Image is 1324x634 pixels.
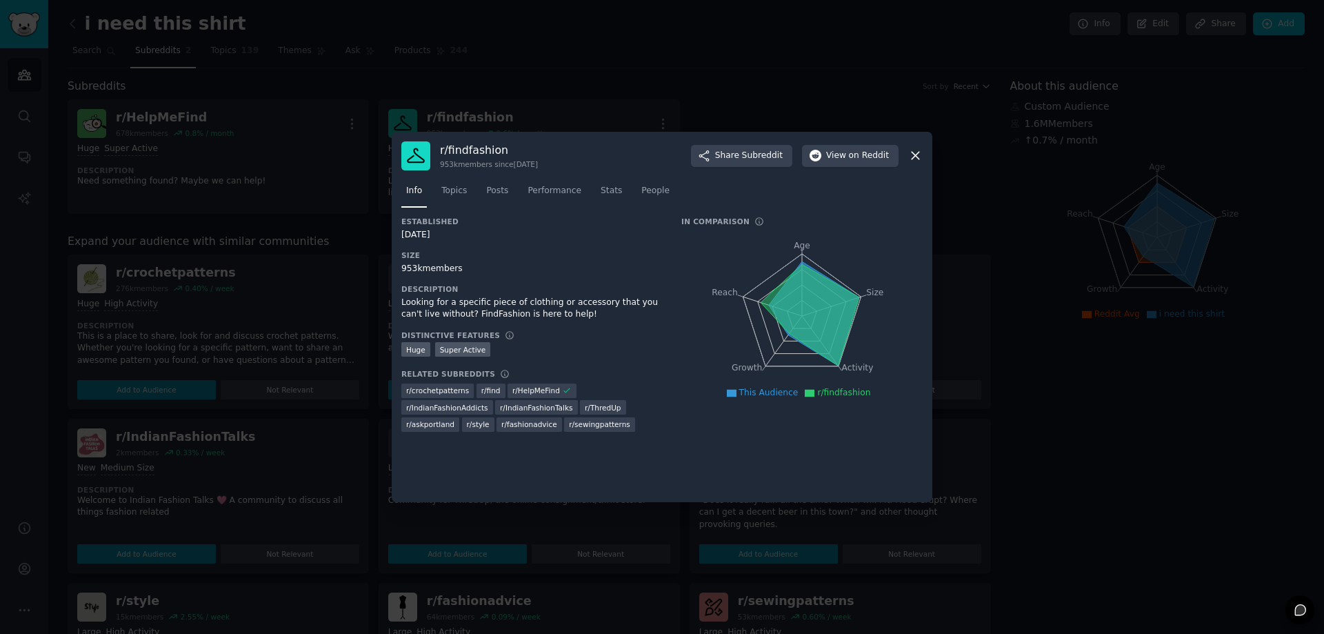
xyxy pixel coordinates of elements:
[849,150,889,162] span: on Reddit
[596,180,627,208] a: Stats
[794,241,810,250] tspan: Age
[486,185,508,197] span: Posts
[712,287,738,297] tspan: Reach
[523,180,586,208] a: Performance
[401,297,662,321] div: Looking for a specific piece of clothing or accessory that you can't live without? FindFashion is...
[742,150,783,162] span: Subreddit
[500,403,573,413] span: r/ IndianFashionTalks
[435,342,491,357] div: Super Active
[406,419,454,429] span: r/ askportland
[636,180,674,208] a: People
[401,180,427,208] a: Info
[401,330,500,340] h3: Distinctive Features
[441,185,467,197] span: Topics
[501,419,557,429] span: r/ fashionadvice
[406,185,422,197] span: Info
[481,180,513,208] a: Posts
[512,386,560,395] span: r/ HelpMeFind
[406,386,469,395] span: r/ crochetpatterns
[601,185,622,197] span: Stats
[732,363,762,373] tspan: Growth
[401,369,495,379] h3: Related Subreddits
[569,419,630,429] span: r/ sewingpatterns
[440,143,538,157] h3: r/ findfashion
[817,388,870,397] span: r/findfashion
[528,185,581,197] span: Performance
[826,150,889,162] span: View
[681,217,750,226] h3: In Comparison
[401,263,662,275] div: 953k members
[437,180,472,208] a: Topics
[440,159,538,169] div: 953k members since [DATE]
[401,141,430,170] img: findfashion
[401,342,430,357] div: Huge
[401,250,662,260] h3: Size
[467,419,490,429] span: r/ style
[401,229,662,241] div: [DATE]
[739,388,799,397] span: This Audience
[406,403,488,413] span: r/ IndianFashionAddicts
[715,150,783,162] span: Share
[401,284,662,294] h3: Description
[691,145,792,167] button: ShareSubreddit
[866,287,883,297] tspan: Size
[802,145,899,167] button: Viewon Reddit
[585,403,621,413] span: r/ ThredUp
[481,386,501,395] span: r/ find
[641,185,670,197] span: People
[401,217,662,226] h3: Established
[842,363,874,373] tspan: Activity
